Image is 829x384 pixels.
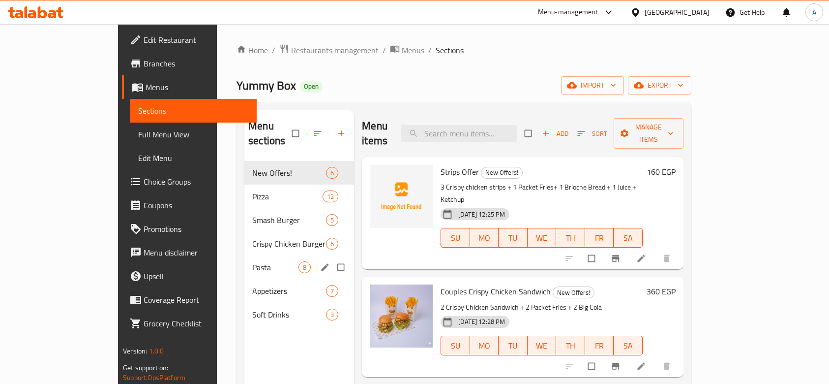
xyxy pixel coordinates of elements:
[144,176,249,188] span: Choice Groups
[286,124,307,143] span: Select all sections
[252,191,323,202] span: Pizza
[144,199,249,211] span: Coupons
[326,168,338,178] span: 6
[532,339,553,353] span: WE
[326,214,338,226] div: items
[503,339,524,353] span: TU
[122,288,257,312] a: Coverage Report
[528,228,557,248] button: WE
[130,123,257,146] a: Full Menu View
[539,126,571,141] button: Add
[481,167,523,179] div: New Offers!
[528,336,557,355] button: WE
[123,345,147,357] span: Version:
[370,285,433,348] img: Couples Crispy Chicken Sandwich
[144,58,249,69] span: Branches
[244,279,354,303] div: Appetizers7
[560,339,581,353] span: TH
[618,339,639,353] span: SA
[279,44,379,57] a: Restaurants management
[138,105,249,117] span: Sections
[244,303,354,326] div: Soft Drinks3
[614,118,683,149] button: Manage items
[656,248,680,269] button: delete
[441,284,551,299] span: Couples Crispy Chicken Sandwich
[402,44,424,56] span: Menus
[812,7,816,18] span: A
[647,285,676,298] h6: 360 EGP
[252,309,326,320] span: Soft Drinks
[122,193,257,217] a: Coupons
[319,261,333,274] button: edit
[300,82,323,91] span: Open
[499,336,528,355] button: TU
[370,165,433,228] img: Strips Offer
[628,76,691,95] button: export
[618,231,639,245] span: SA
[252,238,326,250] span: Crispy Chicken Burger
[299,263,310,272] span: 8
[252,167,326,179] span: New Offers!
[647,165,676,179] h6: 160 EGP
[441,301,643,314] p: 2 Crispy Chicken Sandwich + 2 Packet Fries + 2 Big Cola
[244,185,354,208] div: Pizza12
[383,44,386,56] li: /
[244,256,354,279] div: Pasta8edit
[244,157,354,330] nav: Menu sections
[252,285,326,297] span: Appetizers
[542,128,568,139] span: Add
[144,294,249,306] span: Coverage Report
[539,126,571,141] span: Add item
[636,361,648,371] a: Edit menu item
[122,75,257,99] a: Menus
[441,228,470,248] button: SU
[454,317,509,326] span: [DATE] 12:28 PM
[441,164,479,179] span: Strips Offer
[622,121,676,146] span: Manage items
[326,310,338,320] span: 3
[330,123,354,144] button: Add section
[248,119,292,148] h2: Menu sections
[636,254,648,263] a: Edit menu item
[144,318,249,329] span: Grocery Checklist
[252,214,326,226] span: Smash Burger
[532,231,553,245] span: WE
[122,28,257,52] a: Edit Restaurant
[326,285,338,297] div: items
[122,217,257,241] a: Promotions
[237,44,691,57] nav: breadcrumb
[614,336,643,355] button: SA
[144,270,249,282] span: Upsell
[585,336,614,355] button: FR
[436,44,464,56] span: Sections
[636,79,683,92] span: export
[123,371,185,384] a: Support.OpsPlatform
[553,287,594,298] span: New Offers!
[560,231,581,245] span: TH
[474,339,495,353] span: MO
[553,287,594,298] div: New Offers!
[146,81,249,93] span: Menus
[645,7,710,18] div: [GEOGRAPHIC_DATA]
[323,191,338,202] div: items
[454,210,509,219] span: [DATE] 12:25 PM
[605,248,628,269] button: Branch-specific-item
[252,261,298,273] span: Pasta
[326,287,338,296] span: 7
[577,128,607,139] span: Sort
[272,44,275,56] li: /
[144,34,249,46] span: Edit Restaurant
[441,181,643,206] p: 3 Crispy chicken strips + 1 Packet Fries+ 1 Brioche Bread + 1 Juice + Ketchup
[326,239,338,249] span: 6
[556,228,585,248] button: TH
[445,339,466,353] span: SU
[326,216,338,225] span: 5
[122,312,257,335] a: Grocery Checklist
[130,99,257,123] a: Sections
[130,146,257,170] a: Edit Menu
[499,228,528,248] button: TU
